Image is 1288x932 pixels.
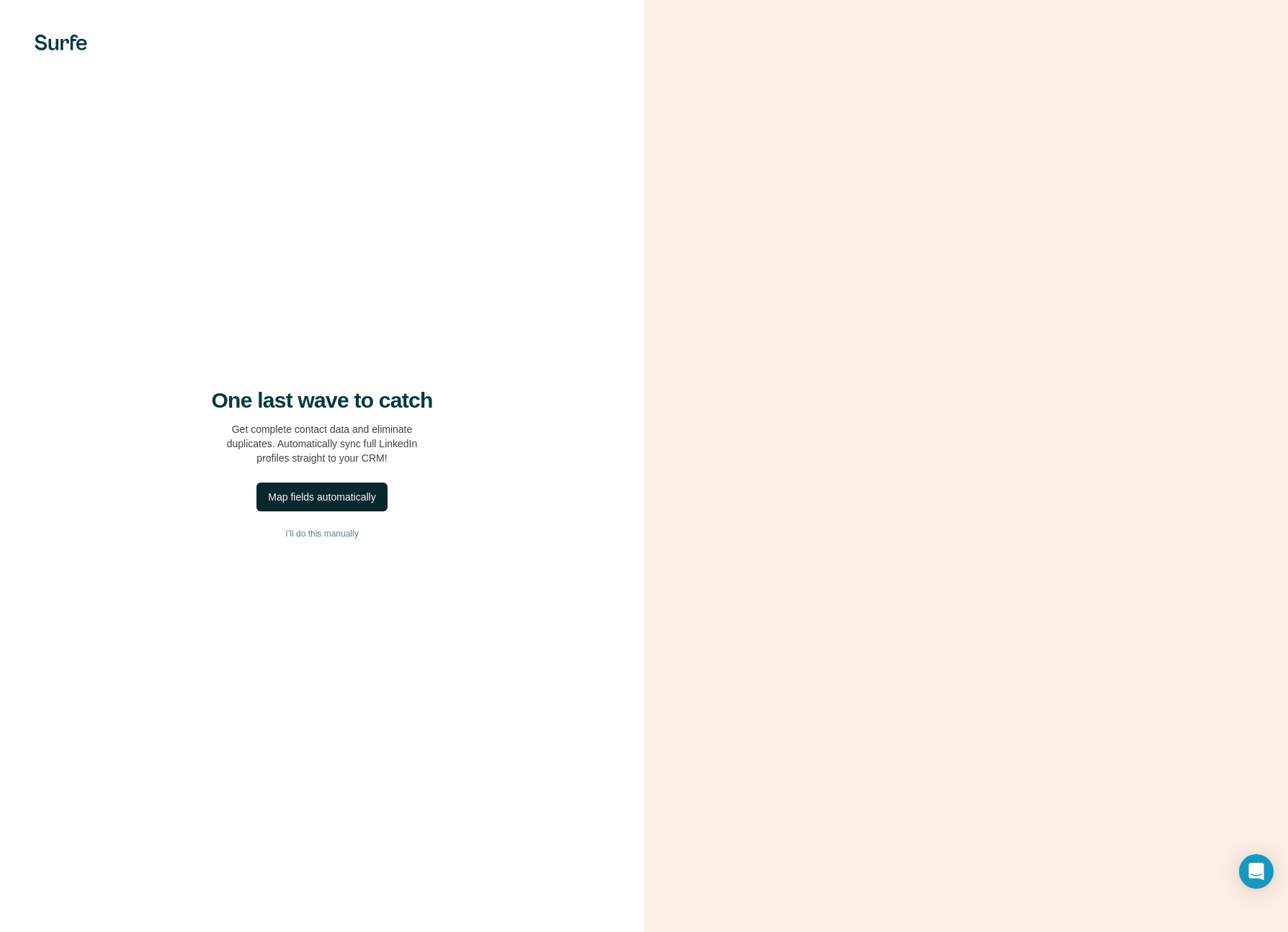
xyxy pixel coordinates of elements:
[1239,854,1274,889] div: Open Intercom Messenger
[256,483,387,511] button: Map fields automatically
[268,490,375,504] div: Map fields automatically
[212,387,433,413] h4: One last wave to catch
[227,422,418,465] p: Get complete contact data and eliminate duplicates. Automatically sync full LinkedIn profiles str...
[285,527,358,540] span: I’ll do this manually
[35,35,87,50] img: Surfe's logo
[29,523,615,545] button: I’ll do this manually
